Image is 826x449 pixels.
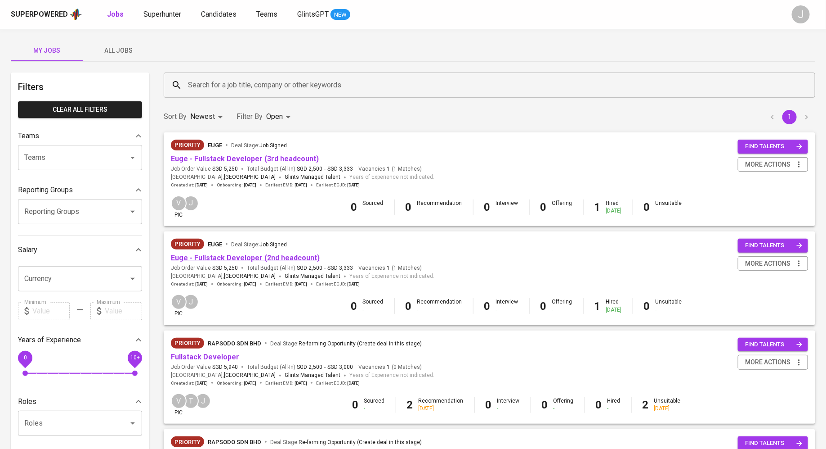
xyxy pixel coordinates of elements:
div: - [363,207,384,215]
b: 0 [351,201,357,213]
span: Onboarding : [217,281,256,287]
b: 1 [594,300,601,313]
b: 0 [406,300,412,313]
span: Open [266,112,283,121]
b: 0 [406,201,412,213]
span: [GEOGRAPHIC_DATA] , [171,173,276,182]
div: Salary [18,241,142,259]
span: Priority [171,339,204,348]
b: 1 [594,201,601,213]
span: Job Signed [259,142,287,149]
span: Earliest ECJD : [316,281,360,287]
button: find talents [738,338,808,352]
div: Interview [497,397,520,413]
div: J [792,5,810,23]
img: app logo [70,8,82,21]
button: find talents [738,140,808,154]
span: SGD 3,000 [327,363,353,371]
b: 0 [596,399,602,411]
span: Created at : [171,380,208,386]
p: Years of Experience [18,335,81,345]
div: J [195,393,211,409]
p: Roles [18,396,36,407]
a: Teams [256,9,279,20]
span: Years of Experience not indicated. [349,272,434,281]
span: Glints Managed Talent [285,273,340,279]
p: Salary [18,245,37,255]
div: - [417,207,462,215]
b: 0 [644,201,650,213]
div: Hired [606,298,622,313]
span: Total Budget (All-In) [247,264,353,272]
input: Value [32,302,70,320]
div: Reporting Groups [18,181,142,199]
span: All Jobs [88,45,149,56]
span: Priority [171,438,204,447]
span: [DATE] [244,380,256,386]
div: - [496,306,518,314]
span: [DATE] [195,281,208,287]
span: SGD 3,333 [327,165,353,173]
span: Created at : [171,182,208,188]
div: [DATE] [419,405,464,413]
span: SGD 2,500 [297,363,322,371]
span: 1 [385,165,390,173]
span: [GEOGRAPHIC_DATA] [224,371,276,380]
div: Offering [554,397,574,413]
div: - [552,306,572,314]
span: find talents [745,438,803,449]
span: Glints Managed Talent [285,174,340,180]
div: V [171,393,187,409]
div: Unsuitable [656,298,682,313]
span: - [324,264,326,272]
span: Total Budget (All-In) [247,363,353,371]
div: Offering [552,298,572,313]
span: Teams [256,10,277,18]
button: find talents [738,239,808,253]
span: Onboarding : [217,380,256,386]
span: SGD 2,500 [297,264,322,272]
span: euge [208,241,222,248]
span: 1 [385,264,390,272]
p: Filter By [237,111,263,122]
h6: Filters [18,80,142,94]
a: Candidates [201,9,238,20]
b: 0 [484,201,491,213]
span: [GEOGRAPHIC_DATA] [224,272,276,281]
span: find talents [745,141,803,152]
span: Priority [171,240,204,249]
span: euge [208,142,222,149]
span: Vacancies ( 0 Matches ) [358,363,422,371]
span: Years of Experience not indicated. [349,371,434,380]
b: 0 [542,399,548,411]
a: Fullstack Developer [171,353,239,361]
div: Unsuitable [654,397,681,413]
div: New Job received from Demand Team [171,436,204,447]
div: Open [266,109,294,125]
div: Sourced [363,298,384,313]
span: Onboarding : [217,182,256,188]
button: page 1 [782,110,797,124]
b: 0 [644,300,650,313]
a: Superhunter [143,9,183,20]
div: - [554,405,574,413]
span: Re-farming Opportunity (Create deal in this stage) [299,340,422,347]
div: Interview [496,298,518,313]
div: [DATE] [606,306,622,314]
div: [DATE] [606,207,622,215]
div: J [183,294,199,310]
span: Rapsodo Sdn Bhd [208,340,261,347]
span: Deal Stage : [231,241,287,248]
div: New Job received from Demand Team [171,140,204,150]
span: Earliest EMD : [265,380,307,386]
b: 0 [353,399,359,411]
b: 2 [643,399,649,411]
span: 10+ [130,354,139,361]
b: 0 [351,300,357,313]
span: Job Order Value [171,363,238,371]
a: Euge - Fullstack Developer (3rd headcount) [171,154,319,163]
span: Total Budget (All-In) [247,165,353,173]
span: [DATE] [295,182,307,188]
div: V [171,294,187,310]
div: Offering [552,200,572,215]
